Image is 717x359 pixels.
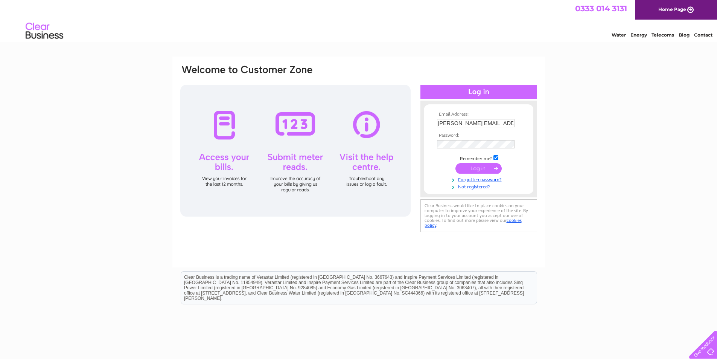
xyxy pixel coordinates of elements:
[575,4,627,13] a: 0333 014 3131
[435,154,522,162] td: Remember me?
[437,176,522,183] a: Forgotten password?
[679,32,690,38] a: Blog
[455,163,502,174] input: Submit
[435,133,522,138] th: Password:
[630,32,647,38] a: Energy
[694,32,712,38] a: Contact
[425,218,522,228] a: cookies policy
[435,112,522,117] th: Email Address:
[612,32,626,38] a: Water
[652,32,674,38] a: Telecoms
[25,20,64,43] img: logo.png
[437,183,522,190] a: Not registered?
[181,4,537,37] div: Clear Business is a trading name of Verastar Limited (registered in [GEOGRAPHIC_DATA] No. 3667643...
[420,199,537,232] div: Clear Business would like to place cookies on your computer to improve your experience of the sit...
